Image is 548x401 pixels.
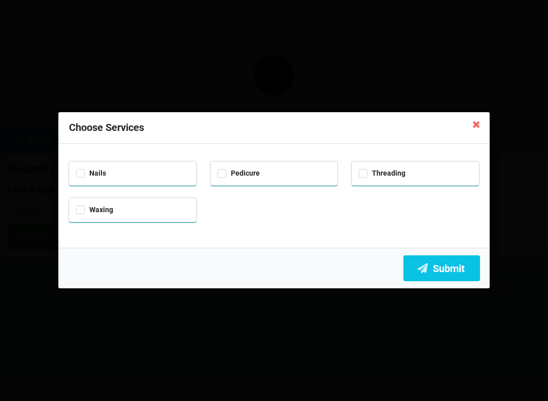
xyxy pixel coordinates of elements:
[76,169,106,178] label: Nails
[76,206,113,214] label: Waxing
[359,169,405,178] label: Threading
[218,169,260,178] label: Pedicure
[58,112,490,144] div: Choose Services
[403,255,480,281] button: Submit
